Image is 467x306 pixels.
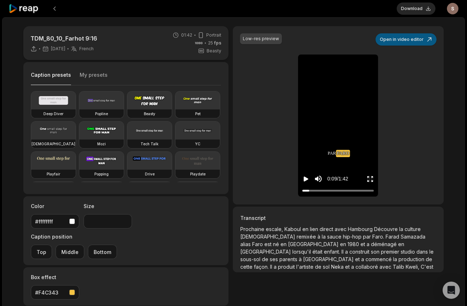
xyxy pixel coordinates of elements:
[274,264,278,270] span: a
[360,241,367,247] span: et
[145,171,155,177] h3: Drive
[240,226,266,232] span: Prochaine
[181,32,192,38] span: 01:42
[47,171,60,177] h3: Playfair
[302,226,310,232] span: en
[280,241,288,247] span: en
[406,264,421,270] span: Kweli,
[240,264,254,270] span: cette
[397,3,435,15] button: Download
[416,249,429,255] span: dans
[252,241,264,247] span: Faro
[288,241,340,247] span: [GEOGRAPHIC_DATA]
[240,256,262,262] span: sous-sol
[386,234,401,240] span: Farad
[88,245,117,259] button: Bottom
[401,234,425,240] span: Samazada
[208,40,221,46] span: 25
[262,256,270,262] span: de
[327,150,336,157] span: par
[315,264,323,270] span: de
[79,46,94,52] span: French
[365,256,393,262] span: commencé
[296,264,315,270] span: l'artiste
[31,71,71,85] button: Caption presets
[322,234,327,240] span: la
[266,226,284,232] span: escale,
[270,264,274,270] span: Il
[31,245,52,259] button: Top
[80,71,108,85] button: My presets
[95,111,108,117] h3: Popline
[376,33,437,46] button: Open in video editor
[51,46,65,52] span: [DATE]
[399,226,405,232] span: la
[84,202,132,210] label: Size
[355,256,361,262] span: et
[97,141,106,147] h3: Mozi
[141,141,159,147] h3: Tech Talk
[254,264,270,270] span: façon.
[264,241,273,247] span: est
[31,233,117,240] label: Caption position
[398,241,404,247] span: en
[340,241,348,247] span: en
[207,48,221,54] span: Beasty
[240,234,297,240] span: [DEMOGRAPHIC_DATA]
[324,249,341,255] span: enfant.
[284,226,302,232] span: Kaboul
[320,226,335,232] span: direct
[31,214,79,229] button: #ffffffff
[195,111,201,117] h3: Pet
[379,264,393,270] span: avec
[421,264,433,270] span: C'est
[206,32,221,38] span: Portrait
[398,256,426,262] span: production
[429,249,434,255] span: le
[381,249,401,255] span: premier
[310,226,320,232] span: lien
[348,241,360,247] span: 1980
[30,34,97,43] p: TDM_80_10_Farhot 9:16
[302,172,310,185] button: Play video
[443,282,460,299] div: Open Intercom Messenger
[343,234,363,240] span: hip-hop
[393,264,406,270] span: Talib
[56,245,84,259] button: Middle
[273,241,280,247] span: né
[299,256,303,262] span: à
[348,226,374,232] span: Hambourg
[243,36,279,42] div: Low-res preview
[327,234,343,240] span: sauce
[240,241,252,247] span: alias
[331,264,345,270] span: Neka
[393,256,398,262] span: la
[336,150,350,157] span: Faro
[297,234,317,240] span: remixée
[363,234,372,240] span: par
[349,249,371,255] span: construit
[341,249,345,255] span: Il
[31,202,79,210] label: Color
[144,111,155,117] h3: Beasty
[278,264,296,270] span: produit
[374,226,399,232] span: Découvre
[361,256,365,262] span: a
[367,241,371,247] span: a
[372,234,386,240] span: Faro.
[317,234,322,240] span: à
[405,226,421,232] span: culture
[240,249,292,255] span: [GEOGRAPHIC_DATA]
[345,249,349,255] span: a
[337,150,349,157] span: Faro
[351,264,355,270] span: a
[279,256,299,262] span: parents
[426,256,432,262] span: de
[240,214,436,222] h3: Transcript
[335,226,348,232] span: avec
[345,264,351,270] span: et
[32,141,75,147] h3: [DEMOGRAPHIC_DATA]
[371,241,398,247] span: déménagé
[190,171,206,177] h3: Playdate
[35,289,66,296] div: #F4C343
